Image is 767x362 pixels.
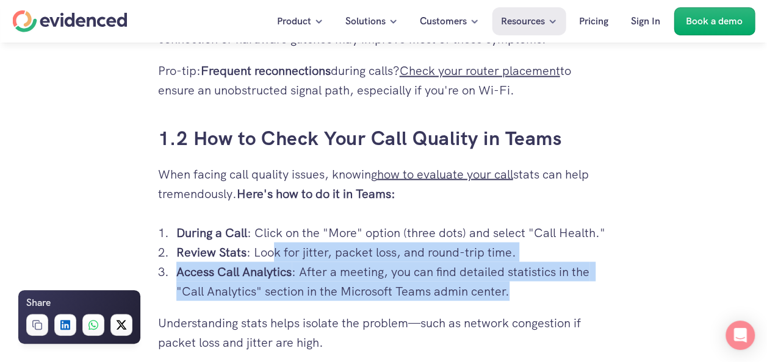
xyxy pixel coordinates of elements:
div: Open Intercom Messenger [726,321,755,350]
a: Book a demo [674,7,755,35]
h6: Share [26,295,51,311]
p: : After a meeting, you can find detailed statistics in the "Call Analytics" section in the Micros... [176,261,610,300]
strong: Review Stats [176,244,247,260]
p: When facing call quality issues, knowing stats can help tremendously. [158,164,610,203]
strong: Access Call Analytics [176,263,292,279]
p: Solutions [345,13,386,29]
p: Book a demo [686,13,743,29]
p: : Click on the "More" option (three dots) and select "Call Health." [176,222,610,242]
p: Customers [420,13,467,29]
strong: During a Call [176,224,247,240]
a: Home [12,10,127,32]
p: Resources [501,13,545,29]
p: Pricing [579,13,608,29]
p: : Look for jitter, packet loss, and round-trip time. [176,242,610,261]
a: Pricing [570,7,618,35]
p: Understanding stats helps isolate the problem—such as network congestion if packet loss and jitte... [158,313,610,352]
strong: Here's how to do it in Teams: [237,185,395,201]
a: Sign In [622,7,669,35]
p: Sign In [631,13,660,29]
a: how to evaluate your call [377,166,513,182]
a: 1.2 How to Check Your Call Quality in Teams [158,125,562,151]
p: Product [277,13,311,29]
